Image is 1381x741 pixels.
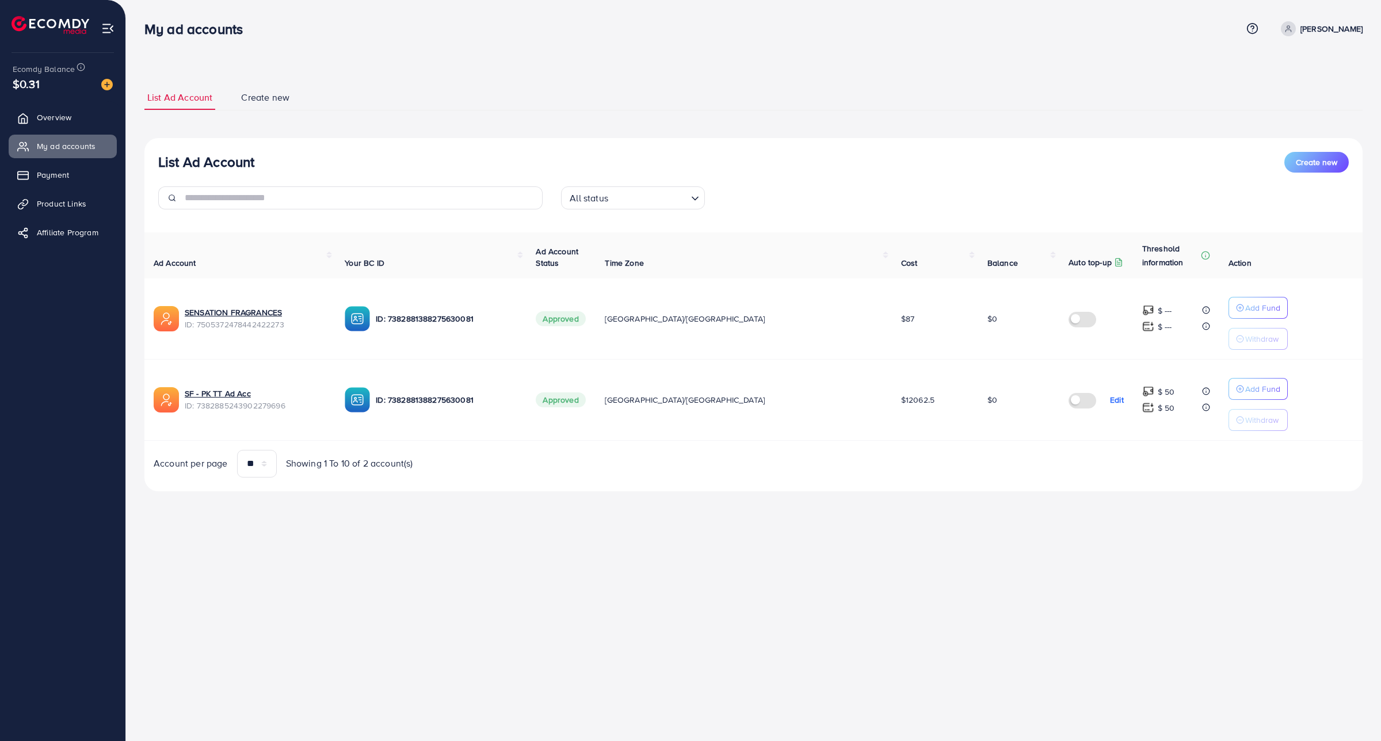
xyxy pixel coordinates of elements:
[154,306,179,331] img: ic-ads-acc.e4c84228.svg
[37,169,69,181] span: Payment
[154,457,228,470] span: Account per page
[37,227,98,238] span: Affiliate Program
[567,190,611,207] span: All status
[1158,304,1172,318] p: $ ---
[1142,320,1154,333] img: top-up amount
[13,63,75,75] span: Ecomdy Balance
[9,221,117,244] a: Affiliate Program
[901,313,914,324] span: $87
[1229,257,1252,269] span: Action
[1142,304,1154,316] img: top-up amount
[9,135,117,158] a: My ad accounts
[1296,156,1337,168] span: Create new
[605,257,643,269] span: Time Zone
[1158,320,1172,334] p: $ ---
[185,307,282,318] a: SENSATION FRAGRANCES
[1245,413,1279,427] p: Withdraw
[1158,401,1175,415] p: $ 50
[101,22,115,35] img: menu
[185,400,326,411] span: ID: 7382885243902279696
[1229,378,1288,400] button: Add Fund
[1229,297,1288,319] button: Add Fund
[605,313,765,324] span: [GEOGRAPHIC_DATA]/[GEOGRAPHIC_DATA]
[901,257,918,269] span: Cost
[185,319,326,330] span: ID: 7505372478442422273
[12,16,89,34] img: logo
[345,387,370,412] img: ic-ba-acc.ded83a64.svg
[987,257,1018,269] span: Balance
[561,186,705,209] div: Search for option
[345,257,384,269] span: Your BC ID
[536,392,585,407] span: Approved
[9,192,117,215] a: Product Links
[536,246,578,269] span: Ad Account Status
[1142,242,1199,269] p: Threshold information
[185,307,326,330] div: <span class='underline'>SENSATION FRAGRANCES</span></br>7505372478442422273
[241,91,289,104] span: Create new
[1229,328,1288,350] button: Withdraw
[376,393,517,407] p: ID: 7382881388275630081
[1229,409,1288,431] button: Withdraw
[185,388,326,411] div: <span class='underline'>SF - PK TT Ad Acc</span></br>7382885243902279696
[1069,255,1112,269] p: Auto top-up
[376,312,517,326] p: ID: 7382881388275630081
[147,91,212,104] span: List Ad Account
[286,457,413,470] span: Showing 1 To 10 of 2 account(s)
[1300,22,1363,36] p: [PERSON_NAME]
[1276,21,1363,36] a: [PERSON_NAME]
[987,313,997,324] span: $0
[37,140,96,152] span: My ad accounts
[901,394,934,406] span: $12062.5
[1245,382,1280,396] p: Add Fund
[1245,301,1280,315] p: Add Fund
[154,387,179,412] img: ic-ads-acc.e4c84228.svg
[1110,393,1124,407] p: Edit
[1284,152,1349,173] button: Create new
[154,257,196,269] span: Ad Account
[1245,332,1279,346] p: Withdraw
[13,75,40,92] span: $0.31
[185,388,251,399] a: SF - PK TT Ad Acc
[9,163,117,186] a: Payment
[158,154,254,170] h3: List Ad Account
[144,21,252,37] h3: My ad accounts
[612,188,686,207] input: Search for option
[1142,402,1154,414] img: top-up amount
[37,112,71,123] span: Overview
[536,311,585,326] span: Approved
[987,394,997,406] span: $0
[1142,385,1154,398] img: top-up amount
[9,106,117,129] a: Overview
[101,79,113,90] img: image
[37,198,86,209] span: Product Links
[1158,385,1175,399] p: $ 50
[345,306,370,331] img: ic-ba-acc.ded83a64.svg
[1332,689,1372,732] iframe: Chat
[605,394,765,406] span: [GEOGRAPHIC_DATA]/[GEOGRAPHIC_DATA]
